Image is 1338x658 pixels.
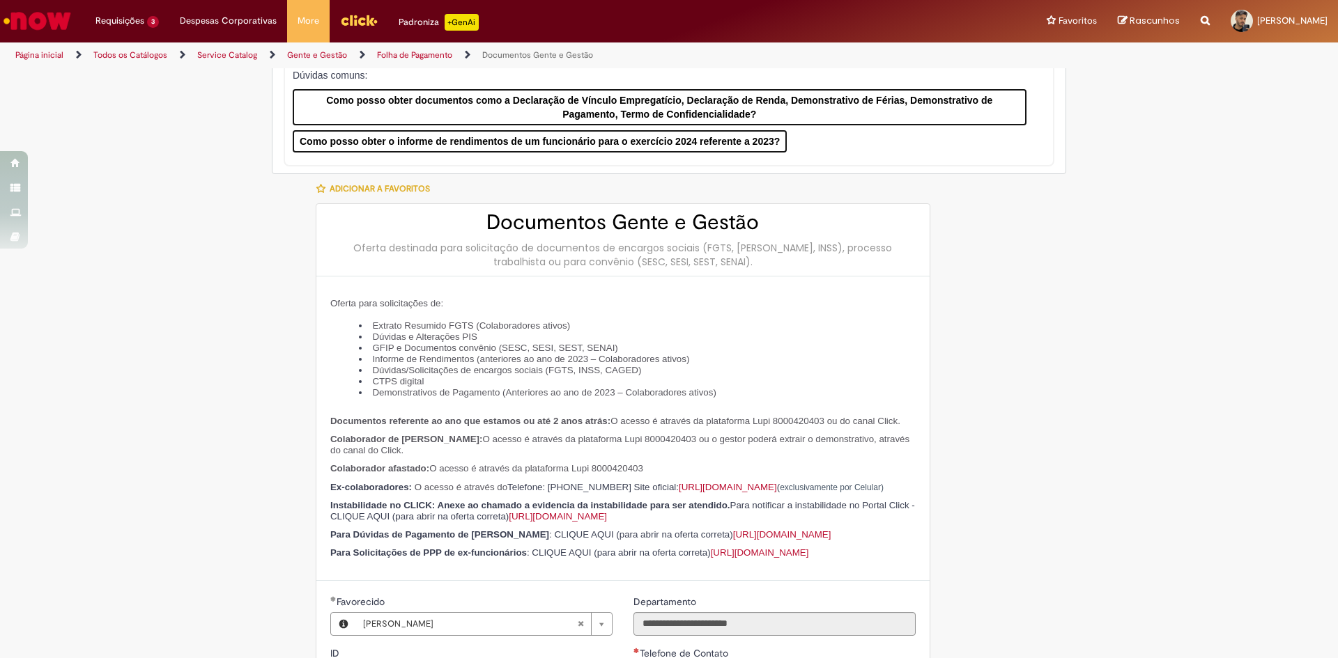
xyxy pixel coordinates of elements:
span: Dúvidas e Alterações PIS [372,331,477,342]
span: Documentos referente ao ano que estamos ou até 2 anos atrás: [330,416,610,426]
a: Folha de Pagamento [377,49,452,61]
span: : CLIQUE AQUI (para abrir na oferta correta) [549,529,733,540]
h2: Documentos Gente e Gestão [330,211,916,234]
p: Dúvidas comuns: [293,68,1026,82]
button: Favorecido, Visualizar este registro Lucas Leite Camargo [331,613,356,635]
span: Para Solicitações de PPP de ex-funcionários [330,547,527,558]
img: click_logo_yellow_360x200.png [340,10,378,31]
span: [PERSON_NAME] [1257,15,1328,26]
p: +GenAi [445,14,479,31]
span: GFIP e Documentos convênio (SESC, SESI, SEST, SENAI) [372,343,617,353]
span: Requisições [95,14,144,28]
span: Rascunhos [1130,14,1180,27]
button: Como posso obter documentos como a Declaração de Vínculo Empregatício, Declaração de Renda, Demon... [293,89,1026,125]
abbr: Limpar campo Favorecido [570,613,591,635]
ul: Trilhas de página [10,42,882,68]
a: Rascunhos [1118,15,1180,28]
a: [URL][DOMAIN_NAME] [733,528,831,540]
span: Adicionar a Favoritos [330,183,430,194]
span: Ex-colaboradores: [330,482,412,492]
span: Somente leitura - Departamento [633,595,699,608]
span: Colaborador afastado: [330,463,429,473]
span: Informe de Rendimentos (anteriores ao ano de 2023 – Colaboradores ativos) [372,354,689,364]
span: Para Dúvidas de Pagamento de [PERSON_NAME] [330,529,549,540]
span: Instabilidade no CLICK: Anexe ao chamado a evidencia da instabilidade para ser atendido. [330,500,730,510]
span: Extrato Resumido FGTS (Colaboradores ativos) [372,320,570,331]
input: Departamento [633,612,916,636]
span: Telefone: [PHONE_NUMBER] Site oficial: ( [507,482,780,492]
span: Colaborador de [PERSON_NAME]: [330,434,482,444]
span: Favoritos [1059,14,1097,28]
button: Adicionar a Favoritos [316,174,438,203]
span: 3 [147,16,159,28]
a: Gente e Gestão [287,49,347,61]
span: O acesso é através da plataforma Lupi 8000420403 ou do canal Click. [610,416,900,426]
span: exclusivamente por Celular) [780,483,884,492]
span: Dúvidas/Solicitações de encargos sociais (FGTS, INSS, CAGED) [372,365,641,375]
span: Necessários - Favorecido [337,595,387,608]
span: O acesso é através da plataforma Lupi 8000420403 [429,463,643,473]
span: CTPS digital [372,376,424,386]
a: [URL][DOMAIN_NAME] [711,547,809,558]
span: O acesso é através da plataforma Lupi 8000420403 ou o gestor poderá extrair o demonstrativo, atra... [330,434,909,455]
a: Todos os Catálogos [93,49,167,61]
label: Somente leitura - Departamento [633,595,699,609]
span: : CLIQUE AQUI (para abrir na oferta correta) [527,547,808,558]
a: [URL][DOMAIN_NAME] [509,511,607,522]
div: Padroniza [399,14,479,31]
div: Oferta destinada para solicitação de documentos de encargos sociais (FGTS, [PERSON_NAME], INSS), ... [330,241,916,269]
span: Para notificar a instabilidade no Portal Click - CLIQUE AQUI (para abrir na oferta correta) [330,500,915,522]
span: Necessários [633,648,640,653]
span: Obrigatório Preenchido [330,596,337,602]
a: Documentos Gente e Gestão [482,49,593,61]
span: Despesas Corporativas [180,14,277,28]
a: [URL][DOMAIN_NAME] [679,482,777,492]
span: Oferta para solicitações de: [330,298,443,308]
img: ServiceNow [1,7,73,35]
a: [PERSON_NAME]Limpar campo Favorecido [356,613,612,635]
a: Service Catalog [197,49,257,61]
span: Demonstrativos de Pagamento (Anteriores ao ano de 2023 – Colaboradores ativos) [372,387,716,398]
a: Página inicial [15,49,63,61]
button: Como posso obter o informe de rendimentos de um funcionário para o exercício 2024 referente a 2023? [293,130,787,152]
span: More [298,14,319,28]
span: [PERSON_NAME] [363,613,577,635]
span: O acesso é através do [415,482,507,492]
